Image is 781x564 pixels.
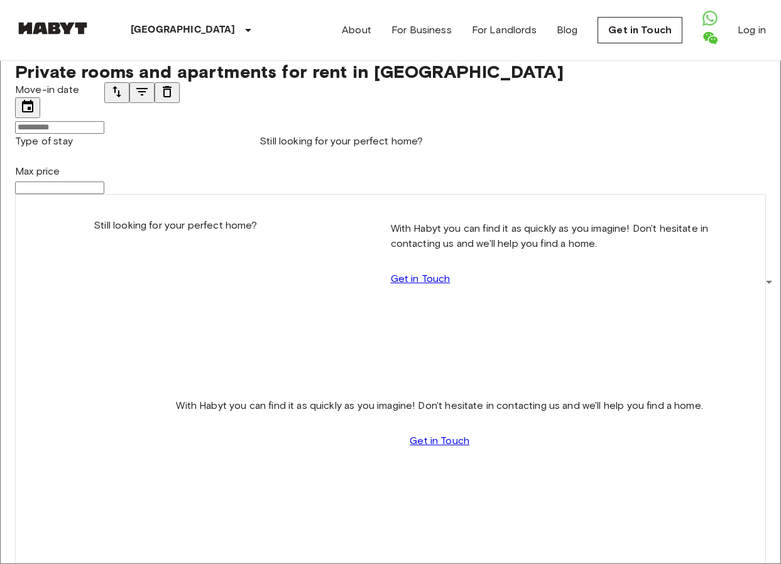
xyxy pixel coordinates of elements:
[472,23,537,38] a: For Landlords
[410,433,469,448] a: Get in Touch
[176,398,703,413] span: With Habyt you can find it as quickly as you imagine! Don't hesitate in contacting us and we'll h...
[738,23,766,38] a: Log in
[702,16,718,28] a: Open WhatsApp
[15,22,90,35] img: Habyt
[702,36,718,48] a: Open WeChat
[557,23,578,38] a: Blog
[131,23,236,38] p: [GEOGRAPHIC_DATA]
[598,17,682,43] a: Get in Touch
[342,23,371,38] a: About
[259,134,423,149] span: Still looking for your perfect home?
[391,23,452,38] a: For Business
